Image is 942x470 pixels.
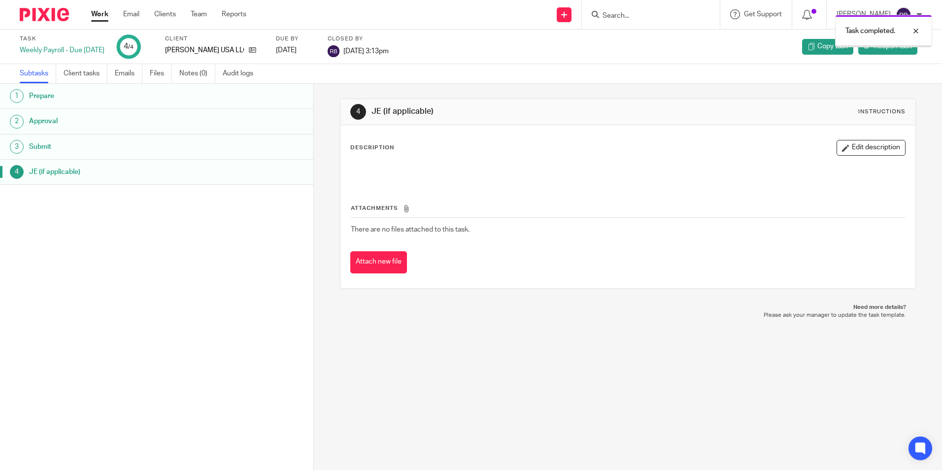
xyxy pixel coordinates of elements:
[350,251,407,273] button: Attach new file
[29,114,212,129] h1: Approval
[350,311,906,319] p: Please ask your manager to update the task template.
[91,9,108,19] a: Work
[29,89,212,103] h1: Prepare
[29,139,212,154] h1: Submit
[150,64,172,83] a: Files
[896,7,911,23] img: svg%3E
[10,140,24,154] div: 3
[328,35,389,43] label: Closed by
[123,9,139,19] a: Email
[351,205,398,211] span: Attachments
[223,64,261,83] a: Audit logs
[328,45,339,57] img: svg%3E
[20,35,104,43] label: Task
[154,9,176,19] a: Clients
[29,165,212,179] h1: JE (if applicable)
[128,44,134,50] small: /4
[10,165,24,179] div: 4
[351,226,470,233] span: There are no files attached to this task.
[179,64,215,83] a: Notes (0)
[350,144,394,152] p: Description
[64,64,107,83] a: Client tasks
[371,106,649,117] h1: JE (if applicable)
[124,41,134,52] div: 4
[10,89,24,103] div: 1
[276,45,315,55] div: [DATE]
[20,64,56,83] a: Subtasks
[343,47,389,54] span: [DATE] 3:13pm
[350,303,906,311] p: Need more details?
[165,35,264,43] label: Client
[20,45,104,55] div: Weekly Payroll - Due [DATE]
[350,104,366,120] div: 4
[115,64,142,83] a: Emails
[165,45,244,55] p: [PERSON_NAME] USA LLC
[845,26,895,36] p: Task completed.
[191,9,207,19] a: Team
[837,140,906,156] button: Edit description
[20,8,69,21] img: Pixie
[276,35,315,43] label: Due by
[222,9,246,19] a: Reports
[10,115,24,129] div: 2
[858,108,906,116] div: Instructions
